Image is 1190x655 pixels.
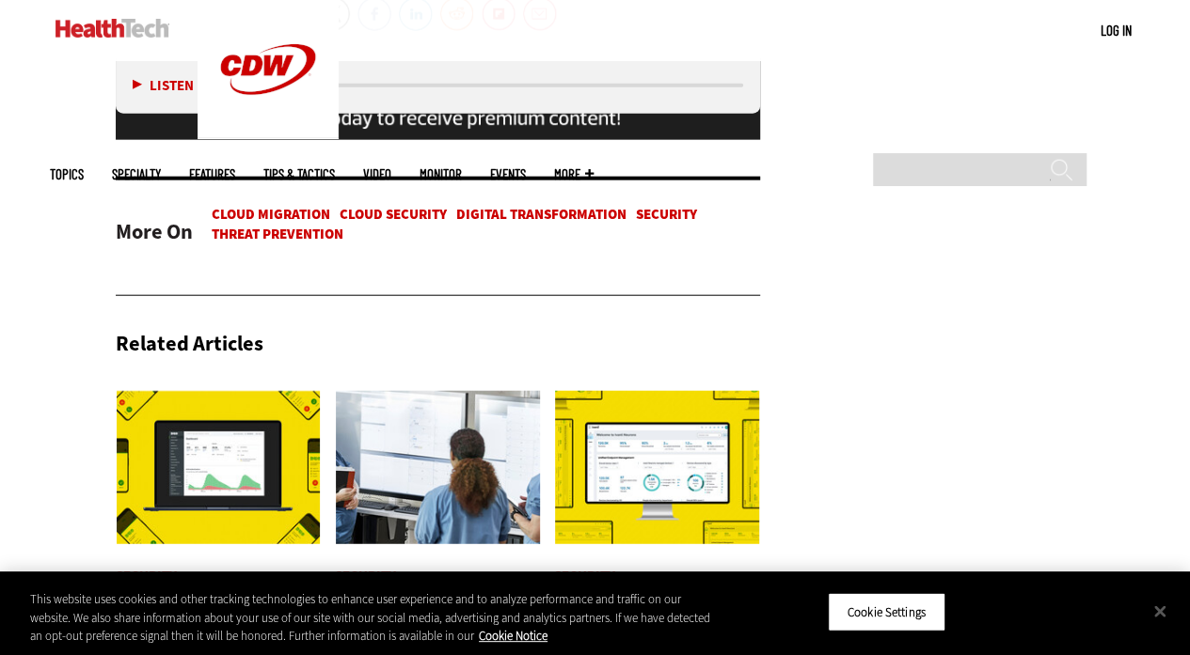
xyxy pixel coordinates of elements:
div: This website uses cookies and other tracking technologies to enhance user experience and to analy... [30,590,714,646]
a: Features [189,167,235,181]
a: Digital Transformation [456,205,627,224]
img: Ivanti Unified Endpoint Manager [554,390,760,545]
a: Video [363,167,391,181]
span: More [554,167,594,181]
button: Cookie Settings [828,592,945,632]
span: Topics [50,167,84,181]
a: Cloud Security [340,205,447,224]
a: Threat Prevention [212,225,343,243]
img: Home [56,19,169,38]
a: Security [554,569,615,584]
a: Tips & Tactics [263,167,335,181]
a: CDW [198,124,339,144]
div: User menu [1101,21,1132,40]
a: Log in [1101,22,1132,39]
img: Doctors reviewing information boards [335,390,541,545]
a: More information about your privacy [479,628,547,644]
img: Cisco Duo [116,390,322,545]
a: Events [490,167,526,181]
a: Cloud Migration [212,205,330,224]
h3: Related Articles [116,334,263,354]
button: Close [1139,590,1181,632]
a: Security [636,205,697,224]
a: MonITor [420,167,462,181]
a: Security [335,569,396,584]
span: Specialty [112,167,161,181]
a: Security [116,569,177,584]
